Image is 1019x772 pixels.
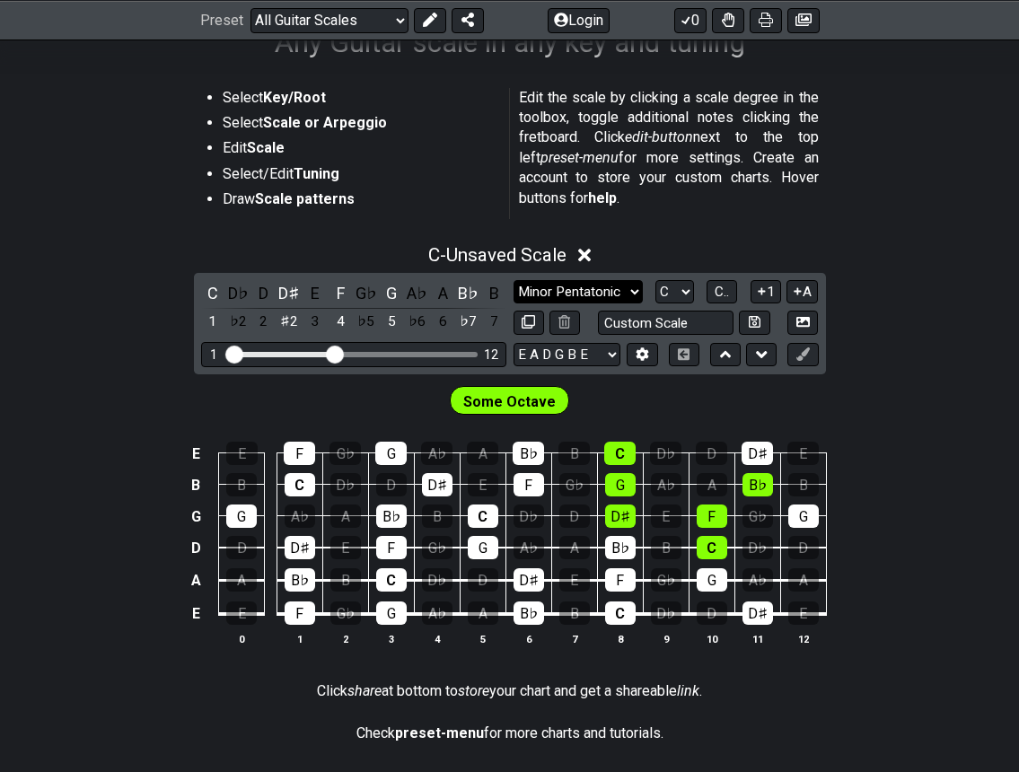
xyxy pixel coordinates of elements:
[201,342,506,366] div: Visible fret range
[484,347,498,363] div: 12
[376,504,407,528] div: B♭
[376,601,407,625] div: G
[655,280,694,304] select: Tonic/Root
[226,310,250,334] div: toggle scale degree
[514,504,544,528] div: D♭
[226,473,257,496] div: B
[457,281,480,305] div: toggle pitch class
[627,343,657,367] button: Edit Tuning
[223,138,497,163] li: Edit
[750,7,782,32] button: Print
[431,281,454,305] div: toggle pitch class
[285,536,315,559] div: D♯
[559,504,590,528] div: D
[380,281,403,305] div: toggle pitch class
[452,7,484,32] button: Share Preset
[651,601,681,625] div: D♭
[422,504,452,528] div: B
[712,7,744,32] button: Toggle Dexterity for all fretkits
[468,601,498,625] div: A
[787,343,818,367] button: First click edit preset to enable marker editing
[329,281,352,305] div: toggle pitch class
[252,310,276,334] div: toggle scale degree
[330,601,361,625] div: G♭
[605,601,636,625] div: C
[742,568,773,592] div: A♭
[185,532,206,565] td: D
[597,629,643,648] th: 8
[742,442,773,465] div: D♯
[746,343,777,367] button: Move down
[303,281,327,305] div: toggle pitch class
[263,89,326,106] strong: Key/Root
[559,536,590,559] div: A
[303,310,327,334] div: toggle scale degree
[467,442,498,465] div: A
[468,504,498,528] div: C
[482,310,505,334] div: toggle scale degree
[252,281,276,305] div: toggle pitch class
[422,568,452,592] div: D♭
[468,473,498,496] div: E
[294,165,339,182] strong: Tuning
[285,473,315,496] div: C
[787,442,819,465] div: E
[651,568,681,592] div: G♭
[788,536,819,559] div: D
[514,473,544,496] div: F
[285,601,315,625] div: F
[285,568,315,592] div: B♭
[588,189,617,206] strong: help
[551,629,597,648] th: 7
[457,310,480,334] div: toggle scale degree
[786,280,818,304] button: A
[329,310,352,334] div: toggle scale degree
[458,682,489,699] em: store
[376,473,407,496] div: D
[697,536,727,559] div: C
[669,343,699,367] button: Toggle horizontal chord view
[185,469,206,501] td: B
[788,504,819,528] div: G
[330,473,361,496] div: D♭
[548,7,610,32] button: Login
[780,629,826,648] th: 12
[468,568,498,592] div: D
[514,601,544,625] div: B♭
[742,504,773,528] div: G♭
[514,311,544,335] button: Copy
[226,601,257,625] div: E
[201,310,224,334] div: toggle scale degree
[514,568,544,592] div: D♯
[223,113,497,138] li: Select
[559,473,590,496] div: G♭
[414,629,460,648] th: 4
[428,244,567,266] span: C - Unsaved Scale
[460,629,505,648] th: 5
[697,568,727,592] div: G
[689,629,734,648] th: 10
[604,442,636,465] div: C
[406,310,429,334] div: toggle scale degree
[715,284,729,300] span: C..
[355,281,378,305] div: toggle pitch class
[201,281,224,305] div: toggle pitch class
[380,310,403,334] div: toggle scale degree
[376,568,407,592] div: C
[605,473,636,496] div: G
[697,473,727,496] div: A
[226,442,258,465] div: E
[322,629,368,648] th: 2
[329,442,361,465] div: G♭
[677,682,699,699] em: link
[185,501,206,532] td: G
[742,473,773,496] div: B♭
[625,128,693,145] em: edit-button
[739,311,769,335] button: Store user defined scale
[223,88,497,113] li: Select
[505,629,551,648] th: 6
[277,281,301,305] div: toggle pitch class
[275,25,745,59] h1: Any Guitar scale in any key and tuning
[219,629,265,648] th: 0
[356,724,663,743] p: Check for more charts and tutorials.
